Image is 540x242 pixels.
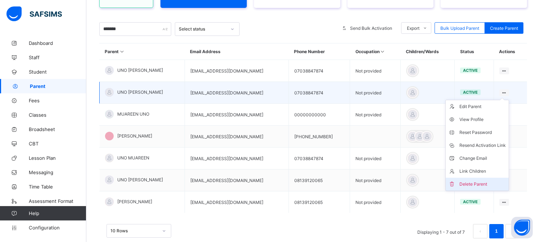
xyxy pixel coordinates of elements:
[185,169,289,191] td: [EMAIL_ADDRESS][DOMAIN_NAME]
[289,104,350,126] td: 00000000000
[350,104,400,126] td: Not provided
[100,43,185,60] th: Parent
[412,224,470,238] li: Displaying 1 - 7 out of 7
[455,43,494,60] th: Status
[29,155,86,161] span: Lesson Plan
[350,169,400,191] td: Not provided
[459,168,506,175] div: Link Children
[289,148,350,169] td: 07038847874
[350,191,400,213] td: Not provided
[110,228,158,234] div: 10 Rows
[289,191,350,213] td: 08139120065
[289,169,350,191] td: 08139120065
[29,112,86,118] span: Classes
[289,82,350,104] td: 07038847874
[400,43,455,60] th: Children/Wards
[185,191,289,213] td: [EMAIL_ADDRESS][DOMAIN_NAME]
[29,69,86,75] span: Student
[490,25,518,31] span: Create Parent
[117,89,163,95] span: UNO [PERSON_NAME]
[29,198,86,204] span: Assessment Format
[6,6,62,22] img: safsims
[185,60,289,82] td: [EMAIL_ADDRESS][DOMAIN_NAME]
[459,103,506,110] div: Edit Parent
[380,49,386,54] i: Sort in Ascending Order
[463,68,478,73] span: active
[29,40,86,46] span: Dashboard
[119,49,125,54] i: Sort in Ascending Order
[29,98,86,103] span: Fees
[30,83,86,89] span: Parent
[185,43,289,60] th: Email Address
[407,25,419,31] span: Export
[289,60,350,82] td: 07038847874
[494,43,527,60] th: Actions
[350,43,400,60] th: Occupation
[473,224,487,238] li: 上一页
[117,199,152,204] span: [PERSON_NAME]
[459,129,506,136] div: Reset Password
[459,142,506,149] div: Resend Activation Link
[185,104,289,126] td: [EMAIL_ADDRESS][DOMAIN_NAME]
[350,60,400,82] td: Not provided
[289,43,350,60] th: Phone Number
[29,184,86,190] span: Time Table
[29,210,86,216] span: Help
[185,82,289,104] td: [EMAIL_ADDRESS][DOMAIN_NAME]
[117,68,163,73] span: UNO [PERSON_NAME]
[185,148,289,169] td: [EMAIL_ADDRESS][DOMAIN_NAME]
[473,224,487,238] button: prev page
[117,133,152,139] span: [PERSON_NAME]
[185,126,289,148] td: [EMAIL_ADDRESS][DOMAIN_NAME]
[117,177,163,182] span: UNO [PERSON_NAME]
[117,155,149,160] span: UNO MUAREEN
[459,155,506,162] div: Change Email
[179,27,226,32] div: Select status
[459,116,506,123] div: View Profile
[440,25,479,31] span: Bulk Upload Parent
[493,227,500,236] a: 1
[29,141,86,146] span: CBT
[459,181,506,188] div: Delete Parent
[463,90,478,95] span: active
[350,148,400,169] td: Not provided
[350,82,400,104] td: Not provided
[505,224,520,238] button: next page
[29,225,86,231] span: Configuration
[463,199,478,204] span: active
[289,126,350,148] td: [PHONE_NUMBER]
[29,126,86,132] span: Broadsheet
[117,111,149,117] span: MUAREEN UNO
[489,224,504,238] li: 1
[505,224,520,238] li: 下一页
[29,55,86,60] span: Staff
[511,217,533,238] button: Open asap
[350,25,392,31] span: Send Bulk Activation
[29,169,86,175] span: Messaging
